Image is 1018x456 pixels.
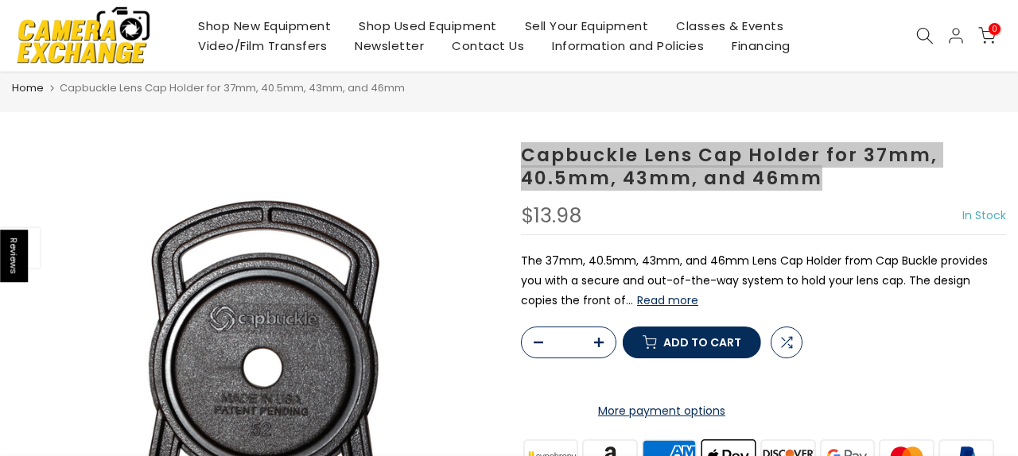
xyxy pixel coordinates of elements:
span: 0 [989,23,1001,35]
a: Video/Film Transfers [185,36,341,56]
a: 0 [978,27,996,44]
a: Classes & Events [662,16,798,36]
span: Capbuckle Lens Cap Holder for 37mm, 40.5mm, 43mm, and 46mm [60,80,405,95]
a: Financing [718,36,805,56]
a: Home [12,80,44,96]
a: Shop New Equipment [185,16,345,36]
a: Sell Your Equipment [511,16,662,36]
a: Information and Policies [538,36,718,56]
p: The 37mm, 40.5mm, 43mm, and 46mm Lens Cap Holder from Cap Buckle provides you with a secure and o... [521,251,1006,311]
a: Newsletter [341,36,438,56]
h1: Capbuckle Lens Cap Holder for 37mm, 40.5mm, 43mm, and 46mm [521,144,1006,190]
button: Add to cart [624,327,763,358]
span: In Stock [962,207,1006,223]
span: Add to cart [665,337,743,348]
a: Contact Us [438,36,538,56]
a: More payment options [521,401,802,421]
a: Shop Used Equipment [345,16,511,36]
button: Read more [637,293,698,307]
div: $13.98 [521,206,582,226]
